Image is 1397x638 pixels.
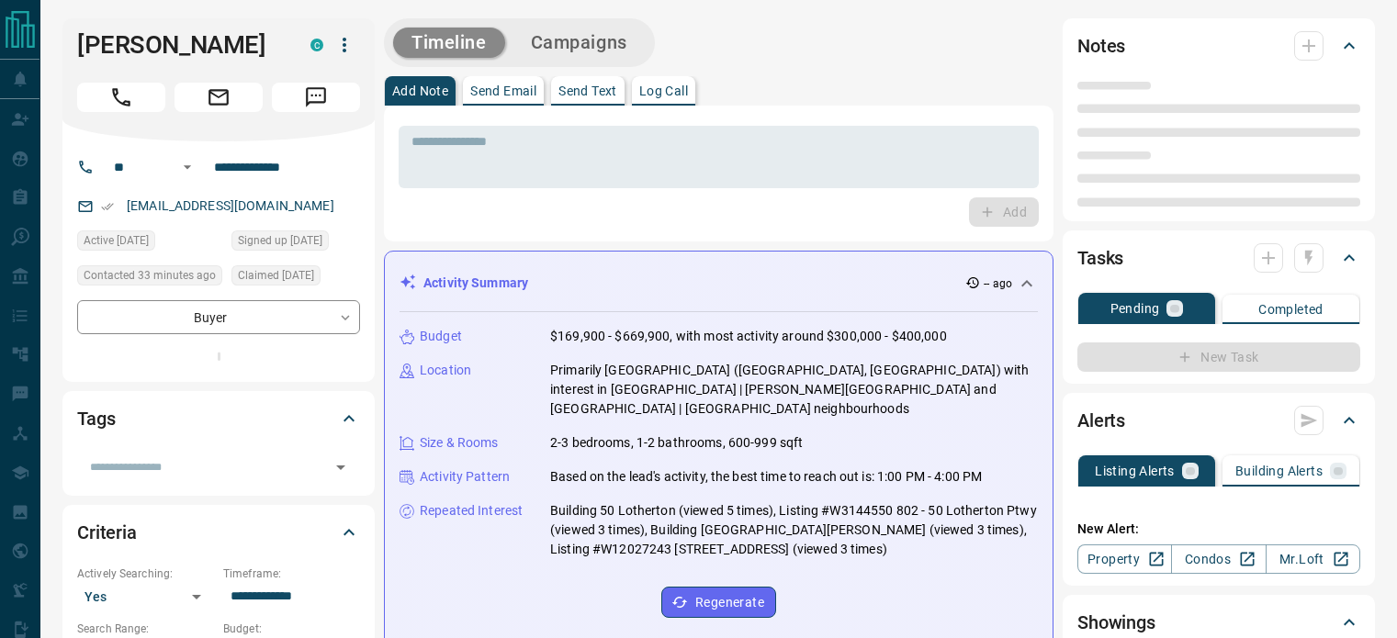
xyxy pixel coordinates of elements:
[175,83,263,112] span: Email
[77,565,214,582] p: Actively Searching:
[77,83,165,112] span: Call
[550,433,803,453] p: 2-3 bedrooms, 1-2 bathrooms, 600-999 sqft
[223,565,360,582] p: Timeframe:
[420,361,471,380] p: Location
[1235,465,1323,477] p: Building Alerts
[84,266,216,285] span: Contacted 33 minutes ago
[127,198,334,213] a: [EMAIL_ADDRESS][DOMAIN_NAME]
[223,621,360,637] p: Budget:
[1171,544,1266,574] a: Condos
[558,84,617,97] p: Send Text
[1077,544,1172,574] a: Property
[420,501,523,520] p: Repeated Interest
[77,621,214,637] p: Search Range:
[310,39,323,51] div: condos.ca
[420,327,462,346] p: Budget
[176,156,198,178] button: Open
[1077,31,1125,61] h2: Notes
[77,300,360,334] div: Buyer
[231,230,360,256] div: Tue Apr 22 2025
[423,274,528,293] p: Activity Summary
[420,433,499,453] p: Size & Rooms
[1095,465,1175,477] p: Listing Alerts
[77,265,222,291] div: Wed Oct 15 2025
[550,361,1038,419] p: Primarily [GEOGRAPHIC_DATA] ([GEOGRAPHIC_DATA], [GEOGRAPHIC_DATA]) with interest in [GEOGRAPHIC_D...
[101,200,114,213] svg: Email Verified
[77,230,222,256] div: Sun Oct 12 2025
[231,265,360,291] div: Tue Apr 22 2025
[470,84,536,97] p: Send Email
[400,266,1038,300] div: Activity Summary-- ago
[84,231,149,250] span: Active [DATE]
[1110,302,1160,315] p: Pending
[238,231,322,250] span: Signed up [DATE]
[77,510,360,554] div: Criteria
[77,582,214,611] div: Yes
[77,518,137,547] h2: Criteria
[392,84,448,97] p: Add Note
[1258,303,1324,316] p: Completed
[238,266,314,285] span: Claimed [DATE]
[1077,243,1123,273] h2: Tasks
[77,397,360,441] div: Tags
[1077,24,1360,68] div: Notes
[1077,236,1360,280] div: Tasks
[328,454,354,480] button: Open
[550,327,947,346] p: $169,900 - $669,900, with most activity around $300,000 - $400,000
[420,467,510,487] p: Activity Pattern
[513,28,646,58] button: Campaigns
[77,30,283,60] h1: [PERSON_NAME]
[639,84,688,97] p: Log Call
[1077,398,1360,442] div: Alerts
[1266,544,1360,574] a: Mr.Loft
[393,28,505,58] button: Timeline
[77,404,115,433] h2: Tags
[1077,608,1155,637] h2: Showings
[984,275,1012,292] p: -- ago
[272,83,360,112] span: Message
[550,501,1038,559] p: Building 50 Lotherton (viewed 5 times), Listing #W3144550 802 - 50 Lotherton Ptwy (viewed 3 times...
[1077,406,1125,435] h2: Alerts
[550,467,982,487] p: Based on the lead's activity, the best time to reach out is: 1:00 PM - 4:00 PM
[661,587,776,618] button: Regenerate
[1077,520,1360,539] p: New Alert:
